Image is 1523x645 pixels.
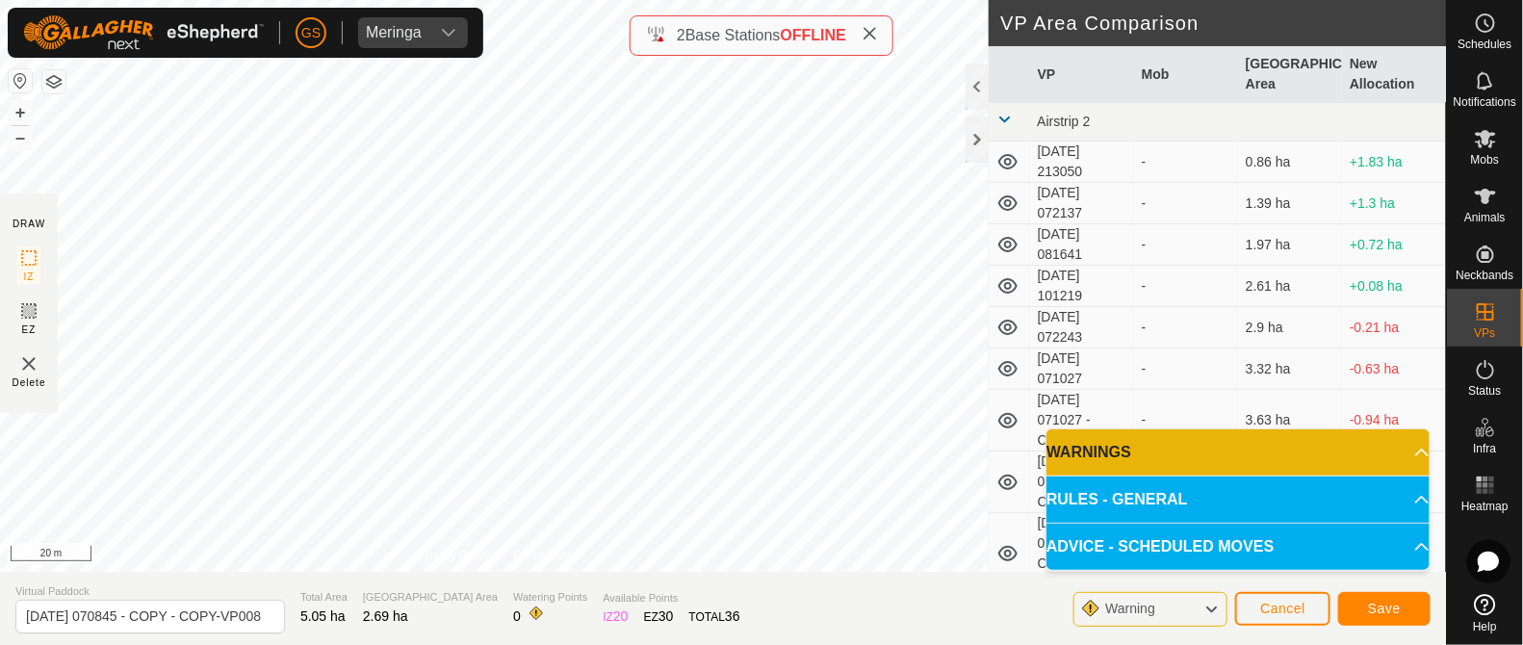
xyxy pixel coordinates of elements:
[363,608,408,624] span: 2.69 ha
[1000,12,1446,35] h2: VP Area Comparison
[363,589,498,606] span: [GEOGRAPHIC_DATA] Area
[9,101,32,124] button: +
[1238,390,1342,451] td: 3.63 ha
[1142,152,1230,172] div: -
[1037,114,1090,129] span: Airstrip 2
[15,583,285,600] span: Virtual Paddock
[1134,46,1238,103] th: Mob
[366,25,422,40] div: Meringa
[1342,183,1446,224] td: +1.3 ha
[419,547,491,564] a: Privacy Policy
[1142,359,1230,379] div: -
[644,606,674,627] div: EZ
[513,608,521,624] span: 0
[1029,266,1133,307] td: [DATE] 101219
[658,608,674,624] span: 30
[1342,348,1446,390] td: -0.63 ha
[1029,451,1133,513] td: [DATE] 071027 - COPY - COPY
[603,590,739,606] span: Available Points
[1142,276,1230,297] div: -
[1029,46,1133,103] th: VP
[1473,621,1497,632] span: Help
[781,27,846,43] span: OFFLINE
[677,27,685,43] span: 2
[1456,270,1513,281] span: Neckbands
[1029,513,1133,595] td: [DATE] 071027 - COPY - COPY - COPY
[1238,142,1342,183] td: 0.86 ha
[9,126,32,149] button: –
[1029,348,1133,390] td: [DATE] 071027
[1238,224,1342,266] td: 1.97 ha
[1238,266,1342,307] td: 2.61 ha
[613,608,629,624] span: 20
[1105,601,1155,616] span: Warning
[1142,193,1230,214] div: -
[1238,348,1342,390] td: 3.32 ha
[1046,535,1274,558] span: ADVICE - SCHEDULED MOVES
[1029,224,1133,266] td: [DATE] 081641
[1473,443,1496,454] span: Infra
[1342,46,1446,103] th: New Allocation
[685,27,781,43] span: Base Stations
[300,608,346,624] span: 5.05 ha
[24,270,35,284] span: IZ
[1342,266,1446,307] td: +0.08 ha
[1235,592,1330,626] button: Cancel
[358,17,429,48] span: Meringa
[1029,307,1133,348] td: [DATE] 072243
[1342,307,1446,348] td: -0.21 ha
[1454,96,1516,108] span: Notifications
[300,589,348,606] span: Total Area
[1238,46,1342,103] th: [GEOGRAPHIC_DATA] Area
[513,547,570,564] a: Contact Us
[1046,441,1131,464] span: WARNINGS
[1046,429,1430,476] p-accordion-header: WARNINGS
[1142,410,1230,430] div: -
[1447,586,1523,640] a: Help
[1046,477,1430,523] p-accordion-header: RULES - GENERAL
[1260,601,1305,616] span: Cancel
[1368,601,1401,616] span: Save
[513,589,587,606] span: Watering Points
[1238,183,1342,224] td: 1.39 ha
[429,17,468,48] div: dropdown trigger
[1029,390,1133,451] td: [DATE] 071027 - COPY
[1471,154,1499,166] span: Mobs
[1046,488,1188,511] span: RULES - GENERAL
[301,23,321,43] span: GS
[1474,327,1495,339] span: VPs
[1029,142,1133,183] td: [DATE] 213050
[9,69,32,92] button: Reset Map
[1029,183,1133,224] td: [DATE] 072137
[603,606,628,627] div: IZ
[1458,39,1511,50] span: Schedules
[13,375,46,390] span: Delete
[1142,235,1230,255] div: -
[1461,501,1509,512] span: Heatmap
[1468,385,1501,397] span: Status
[42,70,65,93] button: Map Layers
[17,352,40,375] img: VP
[1342,142,1446,183] td: +1.83 ha
[22,322,37,337] span: EZ
[13,217,45,231] div: DRAW
[1238,307,1342,348] td: 2.9 ha
[1342,390,1446,451] td: -0.94 ha
[689,606,740,627] div: TOTAL
[1046,524,1430,570] p-accordion-header: ADVICE - SCHEDULED MOVES
[725,608,740,624] span: 36
[1142,318,1230,338] div: -
[1338,592,1431,626] button: Save
[1342,224,1446,266] td: +0.72 ha
[23,15,264,50] img: Gallagher Logo
[1464,212,1506,223] span: Animals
